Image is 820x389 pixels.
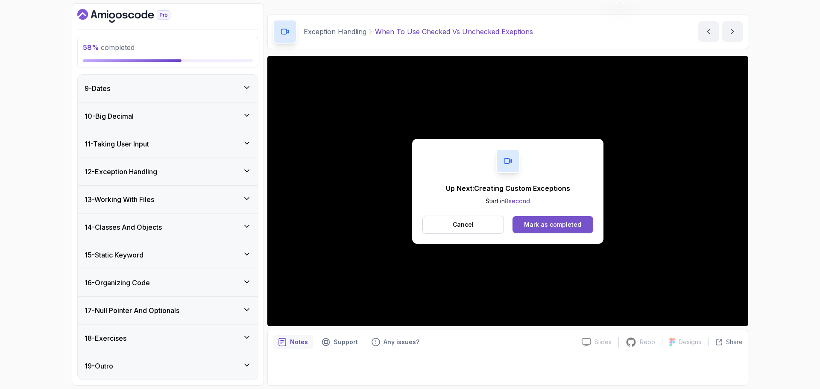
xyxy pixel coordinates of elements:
[85,305,179,316] h3: 17 - Null Pointer And Optionals
[85,111,134,121] h3: 10 - Big Decimal
[78,158,258,185] button: 12-Exception Handling
[698,21,719,42] button: previous content
[85,222,162,232] h3: 14 - Classes And Objects
[290,338,308,346] p: Notes
[78,325,258,352] button: 18-Exercises
[85,278,150,288] h3: 16 - Organizing Code
[78,269,258,296] button: 16-Organizing Code
[422,216,504,234] button: Cancel
[366,335,425,349] button: Feedback button
[85,139,149,149] h3: 11 - Taking User Input
[78,214,258,241] button: 14-Classes And Objects
[267,56,748,326] iframe: 13 - When To Use Checked VS Unchecked Exeptions
[85,250,143,260] h3: 15 - Static Keyword
[83,43,99,52] span: 58 %
[85,167,157,177] h3: 12 - Exception Handling
[453,220,474,229] p: Cancel
[512,216,593,233] button: Mark as completed
[334,338,358,346] p: Support
[708,338,743,346] button: Share
[85,333,126,343] h3: 18 - Exercises
[640,338,655,346] p: Repo
[78,241,258,269] button: 15-Static Keyword
[316,335,363,349] button: Support button
[78,186,258,213] button: 13-Working With Files
[78,297,258,324] button: 17-Null Pointer And Optionals
[726,338,743,346] p: Share
[304,26,366,37] p: Exception Handling
[78,130,258,158] button: 11-Taking User Input
[78,75,258,102] button: 9-Dates
[78,102,258,130] button: 10-Big Decimal
[679,338,701,346] p: Designs
[375,26,533,37] p: When To Use Checked Vs Unchecked Exeptions
[77,9,190,23] a: Dashboard
[83,43,135,52] span: completed
[722,21,743,42] button: next content
[446,197,570,205] p: Start in
[85,194,154,205] h3: 13 - Working With Files
[78,352,258,380] button: 19-Outro
[446,183,570,193] p: Up Next: Creating Custom Exceptions
[85,361,113,371] h3: 19 - Outro
[85,83,110,94] h3: 9 - Dates
[524,220,581,229] div: Mark as completed
[273,335,313,349] button: notes button
[505,197,530,205] span: 8 second
[384,338,419,346] p: Any issues?
[594,338,612,346] p: Slides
